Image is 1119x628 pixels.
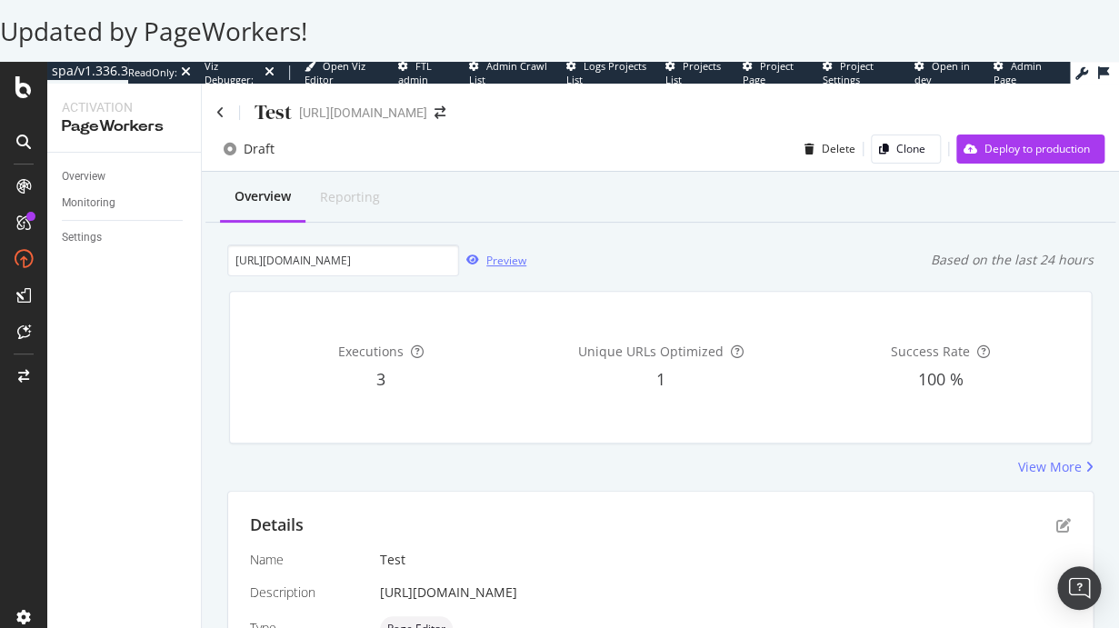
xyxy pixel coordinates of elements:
[468,59,552,87] a: Admin Crawl List
[871,135,941,164] button: Clone
[664,59,729,87] a: Projects List
[62,228,188,247] a: Settings
[993,59,1056,87] a: Admin Page
[227,244,459,276] input: Preview your optimization on a URL
[743,59,794,87] span: Project Page
[398,59,432,87] span: FTL admin
[1018,458,1082,476] div: View More
[62,194,115,213] div: Monitoring
[205,59,261,87] div: Viz Debugger:
[459,245,526,274] button: Preview
[486,253,526,268] div: Preview
[398,59,455,87] a: FTL admin
[822,59,900,87] a: Project Settings
[984,141,1090,156] div: Deploy to production
[914,59,970,87] span: Open in dev
[305,59,365,87] span: Open Viz Editor
[655,368,664,390] span: 1
[47,62,128,80] div: spa/v1.336.3
[1057,566,1101,610] div: Open Intercom Messenger
[917,368,963,390] span: 100 %
[435,106,445,119] div: arrow-right-arrow-left
[566,59,652,87] a: Logs Projects List
[891,343,970,360] span: Success Rate
[743,59,808,87] a: Project Page
[380,551,1071,569] div: Test
[380,583,1071,602] div: [URL][DOMAIN_NAME]
[468,59,546,87] span: Admin Crawl List
[216,106,225,119] a: Click to go back
[62,167,105,186] div: Overview
[47,62,128,84] a: spa/v1.336.3
[320,188,380,206] div: Reporting
[566,59,646,87] span: Logs Projects List
[1056,518,1071,533] div: pen-to-square
[931,251,1094,269] div: Based on the last 24 hours
[664,59,720,87] span: Projects List
[376,368,385,390] span: 3
[797,135,855,164] button: Delete
[577,343,723,360] span: Unique URLs Optimized
[822,59,873,87] span: Project Settings
[822,141,855,156] div: Delete
[255,98,292,126] div: Test
[338,343,404,360] span: Executions
[62,116,186,137] div: PageWorkers
[914,59,980,87] a: Open in dev
[896,141,925,156] div: Clone
[250,513,304,537] div: Details
[250,551,365,569] div: Name
[305,59,385,87] a: Open Viz Editor
[1018,458,1094,476] a: View More
[62,228,102,247] div: Settings
[62,194,188,213] a: Monitoring
[250,583,365,602] div: Description
[62,98,186,116] div: Activation
[993,59,1041,87] span: Admin Page
[299,104,427,122] div: [URL][DOMAIN_NAME]
[128,65,177,80] div: ReadOnly:
[62,167,188,186] a: Overview
[235,187,291,205] div: Overview
[956,135,1104,164] button: Deploy to production
[244,140,275,158] div: Draft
